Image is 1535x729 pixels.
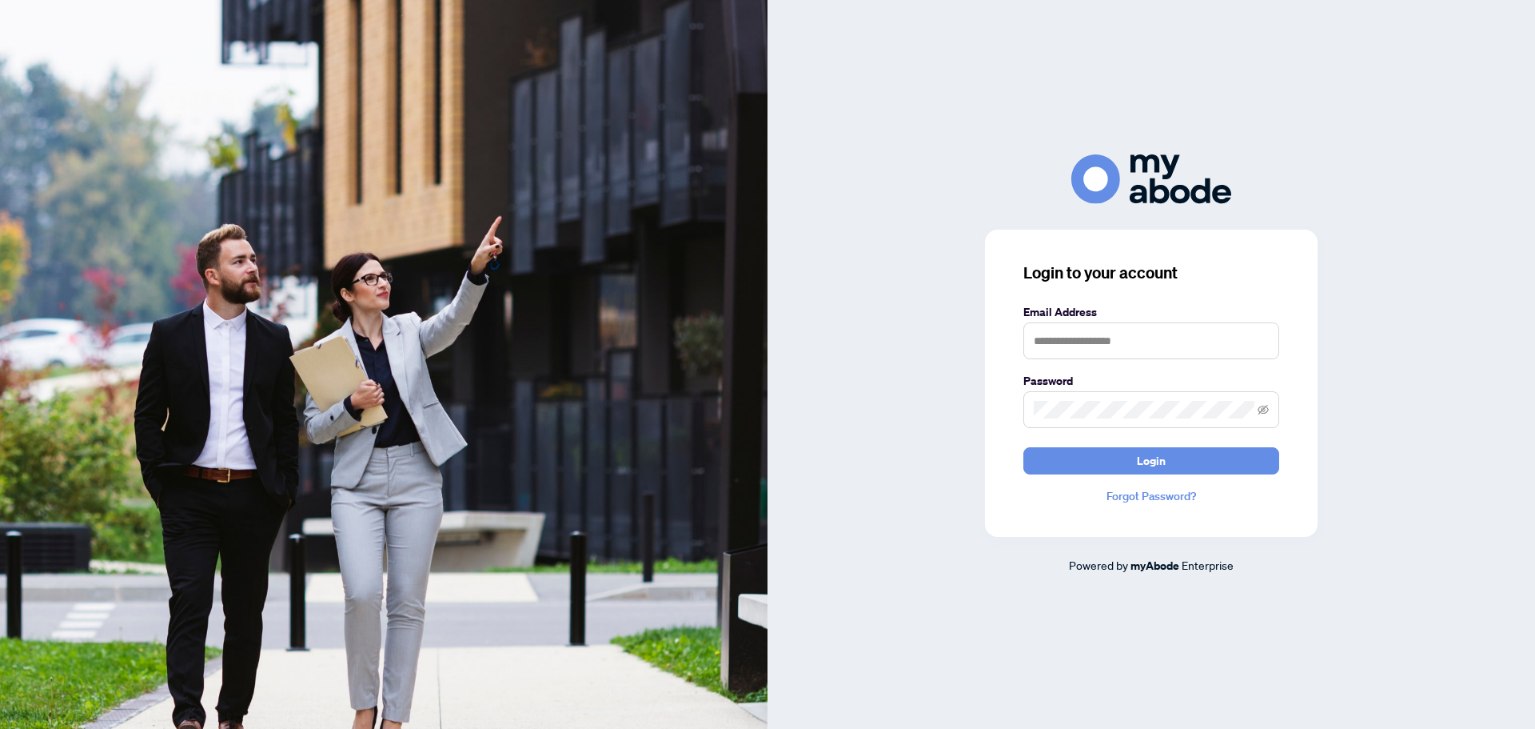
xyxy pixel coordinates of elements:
[1137,448,1166,474] span: Login
[1130,557,1179,575] a: myAbode
[1023,372,1279,390] label: Password
[1069,558,1128,572] span: Powered by
[1023,447,1279,475] button: Login
[1182,558,1234,572] span: Enterprise
[1258,404,1269,415] span: eye-invisible
[1023,262,1279,284] h3: Login to your account
[1023,487,1279,505] a: Forgot Password?
[1023,303,1279,321] label: Email Address
[1071,154,1231,203] img: ma-logo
